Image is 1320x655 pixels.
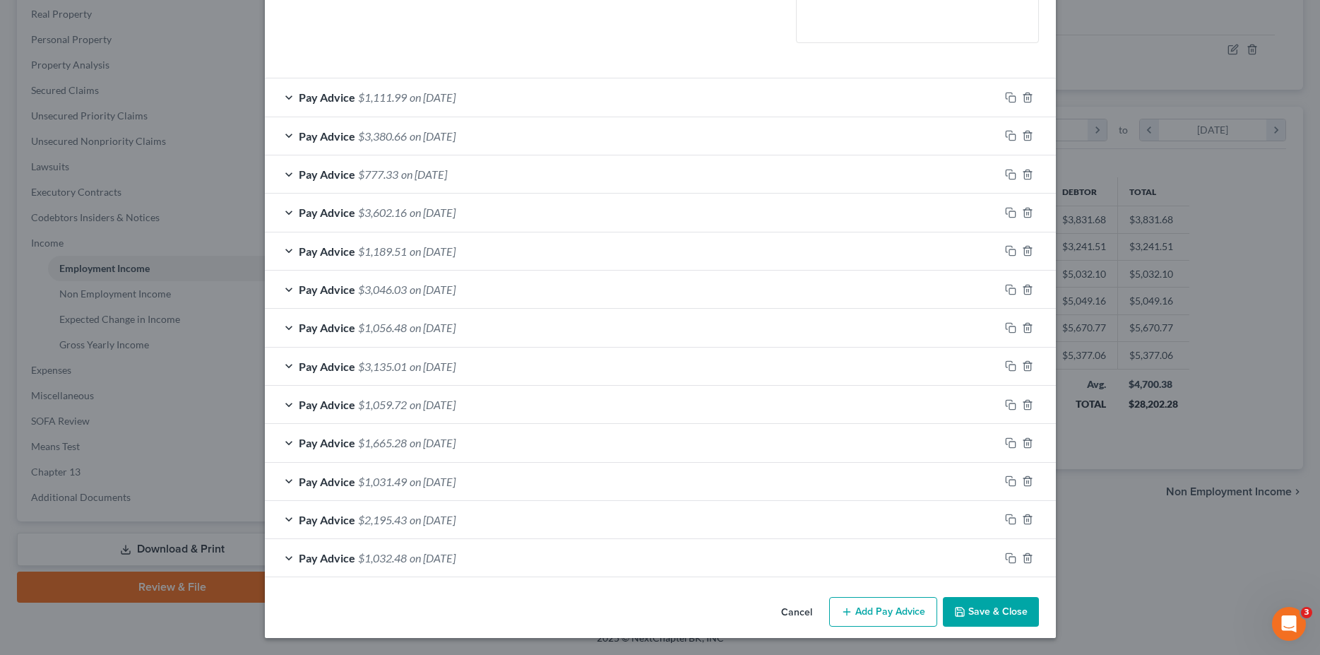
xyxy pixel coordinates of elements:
span: on [DATE] [410,244,456,258]
span: Pay Advice [299,129,355,143]
span: 3 [1301,607,1312,618]
span: Pay Advice [299,360,355,373]
span: $1,189.51 [358,244,407,258]
span: Pay Advice [299,283,355,296]
span: $1,111.99 [358,90,407,104]
button: Add Pay Advice [829,597,937,627]
span: $1,032.48 [358,551,407,565]
span: on [DATE] [410,206,456,219]
span: $1,059.72 [358,398,407,411]
span: on [DATE] [410,551,456,565]
span: $2,195.43 [358,513,407,526]
button: Cancel [770,598,823,627]
span: Pay Advice [299,321,355,334]
span: on [DATE] [410,90,456,104]
span: on [DATE] [401,167,447,181]
span: Pay Advice [299,244,355,258]
span: on [DATE] [410,398,456,411]
span: on [DATE] [410,283,456,296]
span: Pay Advice [299,436,355,449]
span: Pay Advice [299,551,355,565]
span: Pay Advice [299,398,355,411]
span: $1,665.28 [358,436,407,449]
span: Pay Advice [299,475,355,488]
span: $1,031.49 [358,475,407,488]
span: on [DATE] [410,360,456,373]
span: $3,380.66 [358,129,407,143]
span: $3,046.03 [358,283,407,296]
span: on [DATE] [410,129,456,143]
button: Save & Close [943,597,1039,627]
span: Pay Advice [299,167,355,181]
span: on [DATE] [410,321,456,334]
span: on [DATE] [410,475,456,488]
span: Pay Advice [299,90,355,104]
span: on [DATE] [410,436,456,449]
span: $3,602.16 [358,206,407,219]
span: $3,135.01 [358,360,407,373]
span: Pay Advice [299,513,355,526]
span: Pay Advice [299,206,355,219]
span: $1,056.48 [358,321,407,334]
span: $777.33 [358,167,398,181]
iframe: Intercom live chat [1272,607,1306,641]
span: on [DATE] [410,513,456,526]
